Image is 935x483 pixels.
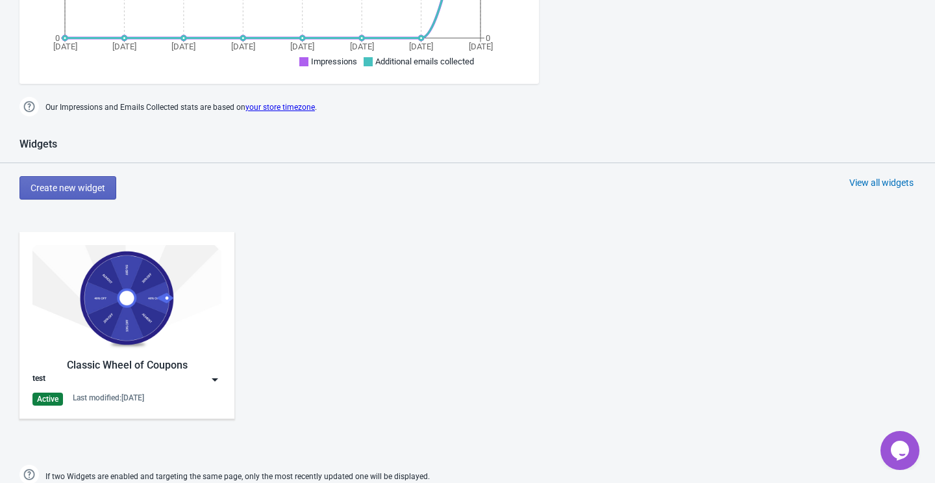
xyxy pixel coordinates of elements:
span: Our Impressions and Emails Collected stats are based on . [45,97,317,118]
div: Active [32,393,63,406]
tspan: [DATE] [53,42,77,51]
div: Classic Wheel of Coupons [32,358,221,373]
img: classic_game.jpg [32,245,221,351]
tspan: [DATE] [231,42,255,51]
span: Create new widget [31,183,105,193]
tspan: [DATE] [171,42,195,51]
tspan: [DATE] [350,42,374,51]
tspan: [DATE] [469,42,493,51]
tspan: [DATE] [409,42,433,51]
button: Create new widget [19,176,116,200]
tspan: [DATE] [290,42,314,51]
tspan: [DATE] [112,42,136,51]
div: Last modified: [DATE] [73,393,144,403]
div: test [32,373,45,386]
span: Impressions [311,57,357,66]
img: dropdown.png [208,373,221,386]
tspan: 0 [55,33,60,43]
img: help.png [19,97,39,116]
tspan: 0 [486,33,490,43]
a: your store timezone [245,103,315,112]
span: Additional emails collected [375,57,474,66]
div: View all widgets [849,176,914,189]
iframe: chat widget [880,431,922,470]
